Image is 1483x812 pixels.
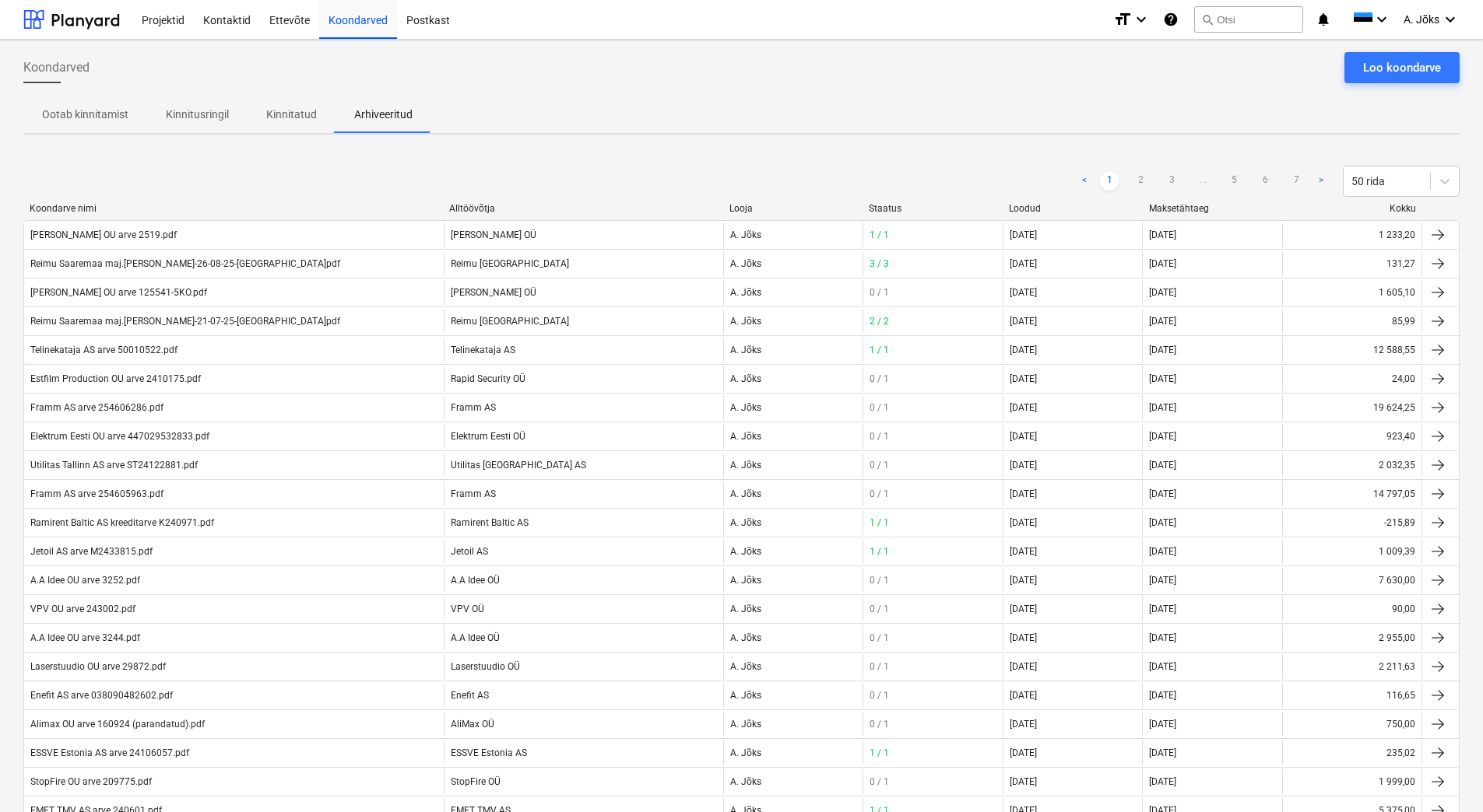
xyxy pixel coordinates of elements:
[729,203,857,214] div: Looja
[1379,229,1415,240] div: 1 233,20
[870,229,889,240] span: 1 / 1
[1373,402,1415,413] div: 19 624,25
[444,309,723,334] div: Reimu [GEOGRAPHIC_DATA]
[42,107,128,123] p: Ootab kinnitamist
[1163,10,1179,29] i: Abikeskus
[1379,632,1415,643] div: 2 955,00
[30,546,153,557] div: Jetoil AS arve M2433815.pdf
[444,568,723,593] div: A.A Idee OÜ
[444,395,723,420] div: Framm AS
[1010,604,1037,614] div: [DATE]
[870,747,889,758] span: 1 / 1
[1010,632,1037,643] div: [DATE]
[1316,10,1331,29] i: notifications
[723,309,863,334] div: A. Jõks
[444,280,723,305] div: [PERSON_NAME] OÜ
[1100,172,1119,191] a: Page 1 is your current page
[30,345,177,355] div: Telinekataja AS arve 50010522.pdf
[723,568,863,593] div: A. Jõks
[723,424,863,449] div: A. Jõks
[30,632,140,643] div: A.A Idee OU arve 3244.pdf
[870,517,889,528] span: 1 / 1
[1373,345,1415,355] div: 12 588,55
[444,597,723,621] div: VPV OÜ
[1010,345,1037,355] div: [DATE]
[1142,712,1282,737] div: [DATE]
[30,719,205,730] div: Alimax OU arve 160924 (parandatud).pdf
[1372,10,1391,29] i: keyboard_arrow_down
[444,481,723,506] div: Framm AS
[1142,597,1282,621] div: [DATE]
[870,690,889,701] span: 0 / 1
[30,203,437,214] div: Koondarve nimi
[1010,575,1037,586] div: [DATE]
[1363,58,1441,78] div: Loo koondarve
[1386,431,1415,442] div: 923,40
[449,203,716,214] div: Alltöövõtja
[1142,539,1282,564] div: [DATE]
[1193,172,1212,191] a: ...
[1379,776,1415,787] div: 1 999,00
[870,575,889,586] span: 0 / 1
[444,453,723,478] div: Utilitas [GEOGRAPHIC_DATA] AS
[1009,203,1137,214] div: Loodud
[723,453,863,478] div: A. Jõks
[870,258,889,269] span: 3 / 3
[30,229,177,240] div: [PERSON_NAME] OU arve 2519.pdf
[1142,338,1282,362] div: [DATE]
[354,107,413,123] p: Arhiveeritud
[1142,568,1282,593] div: [DATE]
[30,287,207,298] div: [PERSON_NAME] OU arve 125541-5KO.pdf
[444,539,723,564] div: Jetoil AS
[1142,481,1282,506] div: [DATE]
[723,222,863,247] div: A. Jõks
[1010,316,1037,327] div: [DATE]
[1142,740,1282,765] div: [DATE]
[1441,10,1460,29] i: keyboard_arrow_down
[1142,222,1282,247] div: [DATE]
[1142,424,1282,449] div: [DATE]
[266,107,317,123] p: Kinnitatud
[1392,316,1415,327] div: 85,99
[723,539,863,564] div: A. Jõks
[23,58,90,77] span: Koondarved
[1392,373,1415,384] div: 24,00
[1010,460,1037,471] div: [DATE]
[723,597,863,621] div: A. Jõks
[30,460,198,471] div: Utilitas Tallinn AS arve ST24122881.pdf
[30,402,163,413] div: Framm AS arve 254606286.pdf
[1010,776,1037,787] div: [DATE]
[1142,625,1282,650] div: [DATE]
[1373,488,1415,499] div: 14 797,05
[870,776,889,787] span: 0 / 1
[444,424,723,449] div: Elektrum Eesti OÜ
[1010,229,1037,240] div: [DATE]
[1194,6,1303,33] button: Otsi
[1010,258,1037,269] div: [DATE]
[1256,172,1274,191] a: Page 6
[1287,172,1306,191] a: Page 7
[870,546,889,557] span: 1 / 1
[723,625,863,650] div: A. Jõks
[1344,52,1460,83] button: Loo koondarve
[444,510,723,535] div: Ramirent Baltic AS
[1404,13,1439,26] span: A. Jõks
[1392,604,1415,614] div: 90,00
[1379,460,1415,471] div: 2 032,35
[723,251,863,276] div: A. Jõks
[723,510,863,535] div: A. Jõks
[1142,769,1282,794] div: [DATE]
[1201,13,1214,26] span: search
[723,366,863,391] div: A. Jõks
[1131,172,1150,191] a: Page 2
[1010,287,1037,298] div: [DATE]
[444,251,723,276] div: Reimu [GEOGRAPHIC_DATA]
[444,654,723,679] div: Laserstuudio OÜ
[870,604,889,614] span: 0 / 1
[1142,453,1282,478] div: [DATE]
[1075,172,1094,191] a: Previous page
[1010,690,1037,701] div: [DATE]
[1010,517,1037,528] div: [DATE]
[723,280,863,305] div: A. Jõks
